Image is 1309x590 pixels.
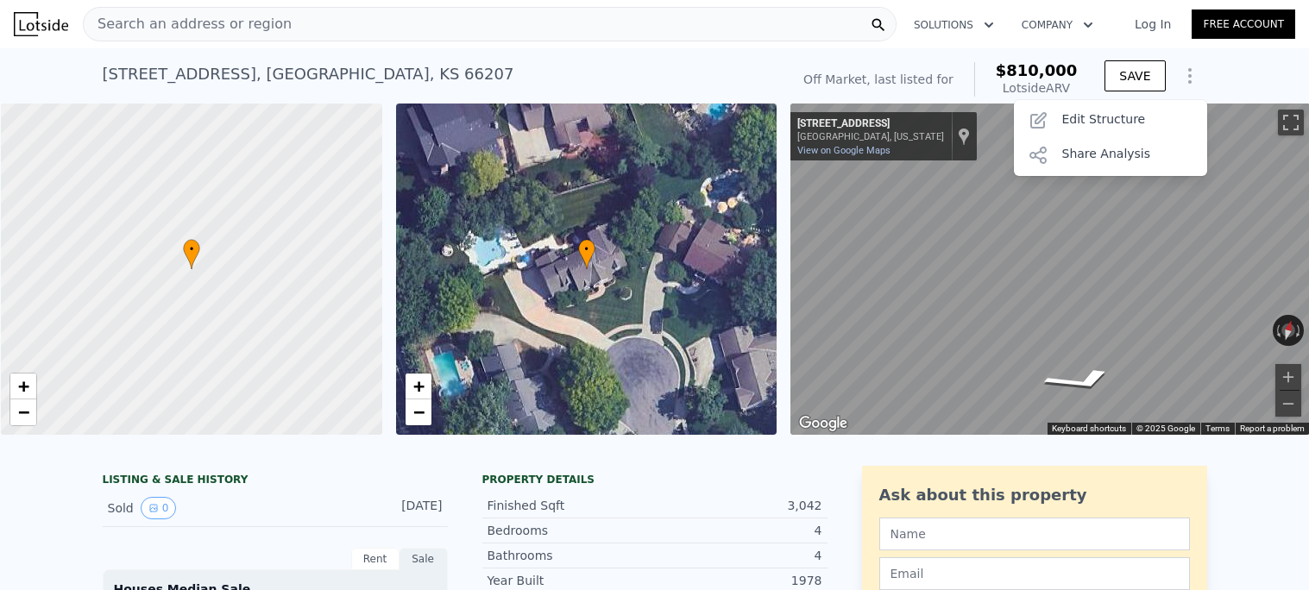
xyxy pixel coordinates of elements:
span: + [18,375,29,397]
div: Rent [351,548,400,570]
input: Name [879,518,1190,550]
div: 4 [655,522,822,539]
button: Rotate clockwise [1295,315,1305,346]
div: Bathrooms [488,547,655,564]
div: Finished Sqft [488,497,655,514]
a: Zoom out [10,399,36,425]
a: Zoom in [406,373,431,399]
div: [STREET_ADDRESS] , [GEOGRAPHIC_DATA] , KS 66207 [103,62,514,86]
span: © 2025 Google [1136,424,1195,433]
img: Lotside [14,12,68,36]
button: Show Options [1173,59,1207,93]
img: Google [795,412,852,435]
div: Edit Structure [1014,104,1207,138]
span: Search an address or region [84,14,292,35]
div: Lotside ARV [996,79,1078,97]
button: Zoom in [1275,364,1301,390]
a: Show location on map [958,127,970,146]
span: − [412,401,424,423]
a: Zoom in [10,373,36,399]
div: Bedrooms [488,522,655,539]
div: Show Options [1014,100,1207,176]
div: • [578,239,595,269]
div: • [183,239,200,269]
a: Zoom out [406,399,431,425]
button: Zoom out [1275,391,1301,417]
div: 1978 [655,572,822,589]
button: Solutions [900,9,1008,41]
span: + [412,375,424,397]
div: Sold [108,497,261,519]
div: Share Analysis [1014,138,1207,173]
button: Keyboard shortcuts [1052,423,1126,435]
a: Log In [1114,16,1192,33]
div: LISTING & SALE HISTORY [103,473,448,490]
div: 3,042 [655,497,822,514]
a: View on Google Maps [797,145,890,156]
button: SAVE [1104,60,1165,91]
span: $810,000 [996,61,1078,79]
span: • [183,242,200,257]
a: Free Account [1192,9,1295,39]
input: Email [879,557,1190,590]
div: Property details [482,473,828,486]
button: Toggle fullscreen view [1278,110,1304,135]
a: Open this area in Google Maps (opens a new window) [795,412,852,435]
div: Off Market, last listed for [803,71,953,88]
button: Company [1008,9,1107,41]
div: [GEOGRAPHIC_DATA], [US_STATE] [797,131,944,142]
div: [DATE] [366,497,443,519]
div: [STREET_ADDRESS] [797,117,944,131]
span: − [18,401,29,423]
a: Report a problem [1240,424,1305,433]
span: • [578,242,595,257]
div: Year Built [488,572,655,589]
div: 4 [655,547,822,564]
a: Terms (opens in new tab) [1205,424,1230,433]
button: View historical data [141,497,177,519]
button: Reset the view [1278,314,1299,348]
button: Rotate counterclockwise [1273,315,1282,346]
div: Ask about this property [879,483,1190,507]
div: Sale [400,548,448,570]
path: Go Southeast, 104th Terrace [1016,361,1144,399]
